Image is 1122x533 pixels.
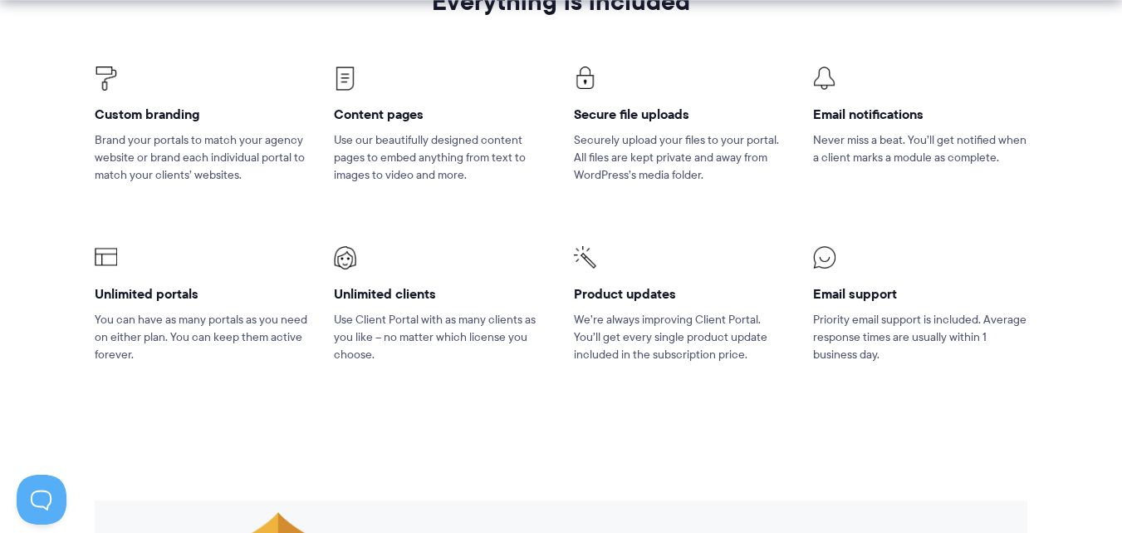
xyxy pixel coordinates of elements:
h4: Product updates [574,285,788,303]
p: You can have as many portals as you need on either plan. You can keep them active forever. [95,311,309,363]
h4: Custom branding [95,106,309,123]
p: We’re always improving Client Portal. You’ll get every single product update included in the subs... [574,311,788,363]
h4: Unlimited portals [95,285,309,303]
p: Priority email support is included. Average response times are usually within 1 business day. [813,311,1027,363]
h4: Content pages [334,106,548,123]
img: Client Portal Icon [813,67,835,90]
img: Client Portal Icons [334,246,356,269]
h4: Unlimited clients [334,285,548,303]
p: Securely upload your files to your portal. All files are kept private and away from WordPress’s m... [574,131,788,184]
img: Client Portal Icons [95,246,117,269]
iframe: Toggle Customer Support [17,475,66,525]
img: Client Portal Icons [574,246,596,269]
p: Never miss a beat. You’ll get notified when a client marks a module as complete. [813,131,1027,166]
img: Client Portal Icons [95,67,117,91]
img: Client Portal Icons [574,67,596,89]
h4: Email support [813,285,1027,303]
img: Client Portal Icons [334,67,356,91]
h4: Secure file uploads [574,106,788,123]
img: Client Portal Icons [813,246,835,269]
p: Brand your portals to match your agency website or brand each individual portal to match your cli... [95,131,309,184]
p: Use our beautifully designed content pages to embed anything from text to images to video and more. [334,131,548,184]
h4: Email notifications [813,106,1027,123]
p: Use Client Portal with as many clients as you like – no matter which license you choose. [334,311,548,363]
